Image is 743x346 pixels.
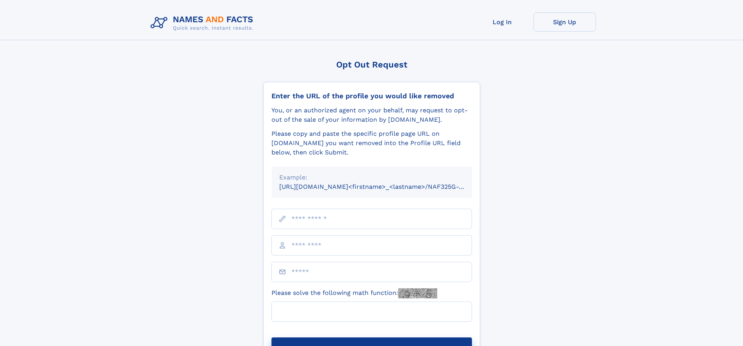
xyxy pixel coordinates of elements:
[534,12,596,32] a: Sign Up
[147,12,260,34] img: Logo Names and Facts
[279,173,464,182] div: Example:
[263,60,480,69] div: Opt Out Request
[271,106,472,124] div: You, or an authorized agent on your behalf, may request to opt-out of the sale of your informatio...
[271,92,472,100] div: Enter the URL of the profile you would like removed
[471,12,534,32] a: Log In
[271,129,472,157] div: Please copy and paste the specific profile page URL on [DOMAIN_NAME] you want removed into the Pr...
[271,288,437,298] label: Please solve the following math function:
[279,183,487,190] small: [URL][DOMAIN_NAME]<firstname>_<lastname>/NAF325G-xxxxxxxx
